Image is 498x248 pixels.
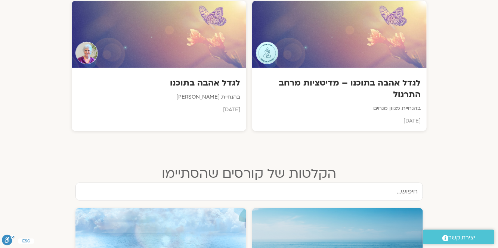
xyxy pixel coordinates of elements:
[258,104,421,113] p: בהנחיית מגוון מנחים
[72,1,246,131] a: Teacherלגדל אהבה בתוכנובהנחיית [PERSON_NAME][DATE]
[256,42,278,64] img: Teacher
[77,77,241,89] h3: לגדל אהבה בתוכנו
[423,230,494,244] a: יצירת קשר
[449,233,476,243] span: יצירת קשר
[258,117,421,125] p: [DATE]
[258,77,421,100] h3: לגדל אהבה בתוכנו – מדיטציות מרחב התרגול
[75,166,423,181] h2: הקלטות של קורסים שהסתיימו
[77,93,241,102] p: בהנחיית [PERSON_NAME]
[77,105,241,114] p: [DATE]
[75,183,423,201] input: חיפוש...
[75,42,98,64] img: Teacher
[252,1,427,131] a: Teacherלגדל אהבה בתוכנו – מדיטציות מרחב התרגולבהנחיית מגוון מנחים[DATE]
